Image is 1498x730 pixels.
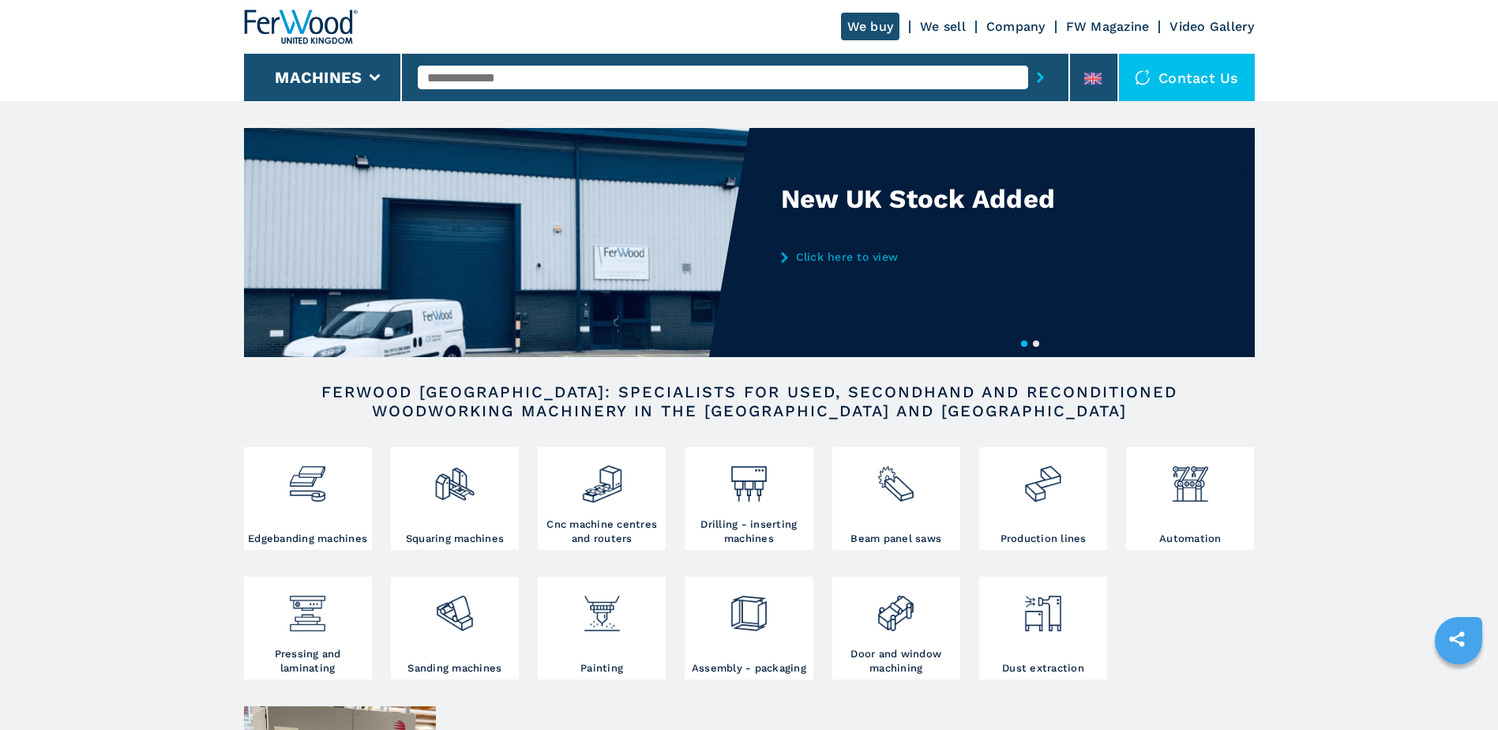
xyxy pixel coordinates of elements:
a: Cnc machine centres and routers [538,447,666,550]
img: verniciatura_1.png [581,581,623,634]
a: Dust extraction [979,577,1107,679]
a: Pressing and laminating [244,577,372,679]
a: Video Gallery [1169,19,1254,34]
h2: FERWOOD [GEOGRAPHIC_DATA]: SPECIALISTS FOR USED, SECONDHAND AND RECONDITIONED WOODWORKING MACHINE... [295,382,1204,420]
img: foratrici_inseritrici_2.png [728,451,770,505]
button: Machines [275,68,362,87]
a: Production lines [979,447,1107,550]
h3: Painting [580,661,623,675]
img: squadratrici_2.png [434,451,475,505]
img: New UK Stock Added [244,128,749,357]
a: Sanding machines [391,577,519,679]
img: pressa-strettoia.png [287,581,329,634]
img: levigatrici_2.png [434,581,475,634]
div: Contact us [1119,54,1255,101]
a: Assembly - packaging [685,577,813,679]
img: centro_di_lavoro_cnc_2.png [581,451,623,505]
h3: Edgebanding machines [248,532,367,546]
h3: Assembly - packaging [692,661,806,675]
button: 1 [1021,341,1027,347]
img: Contact us [1135,70,1151,85]
h3: Production lines [1001,532,1087,546]
a: Click here to view [781,250,1091,263]
a: Beam panel saws [832,447,960,550]
img: montaggio_imballaggio_2.png [728,581,770,634]
button: 2 [1033,341,1039,347]
h3: Cnc machine centres and routers [542,517,662,546]
button: submit-button [1028,59,1053,96]
iframe: Chat [1431,659,1486,718]
a: Drilling - inserting machines [685,447,813,550]
img: Ferwood [244,9,358,44]
h3: Door and window machining [836,647,956,675]
img: linee_di_produzione_2.png [1022,451,1064,505]
a: We buy [841,13,900,40]
a: We sell [920,19,966,34]
a: Door and window machining [832,577,960,679]
a: FW Magazine [1066,19,1150,34]
h3: Squaring machines [406,532,504,546]
img: bordatrici_1.png [287,451,329,505]
a: Squaring machines [391,447,519,550]
img: sezionatrici_2.png [875,451,917,505]
img: lavorazione_porte_finestre_2.png [875,581,917,634]
h3: Beam panel saws [850,532,941,546]
a: Company [986,19,1046,34]
h3: Drilling - inserting machines [689,517,809,546]
h3: Sanding machines [407,661,501,675]
h3: Automation [1159,532,1222,546]
a: Automation [1126,447,1254,550]
h3: Dust extraction [1002,661,1084,675]
img: aspirazione_1.png [1022,581,1064,634]
a: Edgebanding machines [244,447,372,550]
a: Painting [538,577,666,679]
img: automazione.png [1169,451,1211,505]
h3: Pressing and laminating [248,647,368,675]
a: sharethis [1437,619,1477,659]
